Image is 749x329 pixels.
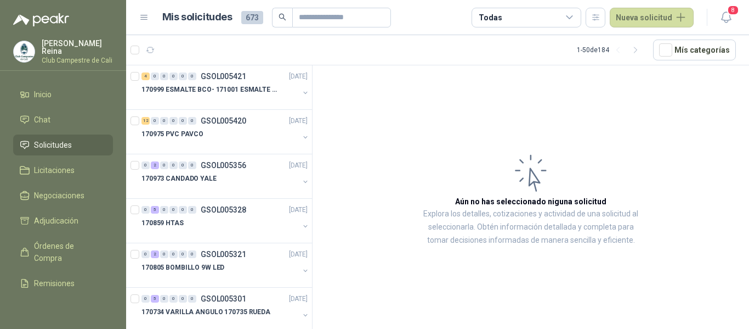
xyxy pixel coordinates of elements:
a: 0 5 0 0 0 0 GSOL005328[DATE] 170859 HTAS [141,203,310,238]
a: Inicio [13,84,113,105]
p: [DATE] [289,116,308,126]
p: [DATE] [289,160,308,171]
a: Chat [13,109,113,130]
p: 170859 HTAS [141,218,184,228]
a: 4 0 0 0 0 0 GSOL005421[DATE] 170999 ESMALTE BCO- 171001 ESMALTE GRIS [141,70,310,105]
p: [PERSON_NAME] Reina [42,40,113,55]
div: 0 [160,295,168,303]
div: 0 [179,250,187,258]
div: 2 [151,161,159,169]
p: GSOL005420 [201,117,246,125]
h1: Mis solicitudes [162,9,232,25]
span: 673 [241,11,263,24]
p: GSOL005321 [201,250,246,258]
div: 0 [160,206,168,214]
p: GSOL005421 [201,73,246,80]
p: 170975 PVC PAVCO [141,129,203,140]
button: 8 [716,8,736,27]
img: Logo peakr [13,13,69,26]
p: [DATE] [289,71,308,82]
p: 170805 BOMBILLO 9W LED [141,263,224,273]
p: [DATE] [289,249,308,260]
div: 5 [151,206,159,214]
div: 0 [188,206,196,214]
a: Órdenes de Compra [13,236,113,269]
div: 0 [179,295,187,303]
p: [DATE] [289,294,308,304]
p: 170734 VARILLA ANGULO 170735 RUEDA [141,307,270,317]
span: Chat [34,114,50,126]
div: 5 [151,295,159,303]
a: 0 2 0 0 0 0 GSOL005356[DATE] 170973 CANDADO YALE [141,159,310,194]
a: 0 2 0 0 0 0 GSOL005321[DATE] 170805 BOMBILLO 9W LED [141,248,310,283]
p: GSOL005356 [201,161,246,169]
div: 0 [160,117,168,125]
a: Licitaciones [13,160,113,181]
span: 8 [727,5,739,15]
p: Club Campestre de Cali [42,57,113,64]
div: 0 [160,73,168,80]
span: Negociaciones [34,189,84,202]
div: 0 [179,73,187,80]
div: 0 [169,295,178,303]
div: 12 [141,117,150,125]
div: 0 [179,161,187,169]
div: 0 [169,73,178,80]
div: 0 [169,250,178,258]
div: Todas [479,12,502,24]
div: 0 [179,206,187,214]
a: Adjudicación [13,210,113,231]
div: 0 [141,250,150,258]
div: 0 [169,117,178,125]
span: Licitaciones [34,164,75,176]
h3: Aún no has seleccionado niguna solicitud [455,196,606,208]
a: 12 0 0 0 0 0 GSOL005420[DATE] 170975 PVC PAVCO [141,114,310,149]
a: Solicitudes [13,135,113,155]
div: 0 [169,161,178,169]
span: Inicio [34,88,52,101]
a: Configuración [13,298,113,319]
div: 0 [188,161,196,169]
div: 0 [169,206,178,214]
p: Explora los detalles, cotizaciones y actividad de una solicitud al seleccionarla. Obtén informaci... [422,208,639,247]
span: Remisiones [34,277,75,289]
div: 4 [141,73,150,80]
a: Negociaciones [13,185,113,206]
img: Company Logo [14,41,35,62]
div: 0 [160,161,168,169]
div: 0 [151,73,159,80]
div: 0 [160,250,168,258]
span: search [279,13,286,21]
div: 0 [141,206,150,214]
div: 1 - 50 de 184 [577,41,644,59]
button: Mís categorías [653,40,736,60]
div: 0 [188,117,196,125]
p: GSOL005301 [201,295,246,303]
div: 0 [188,295,196,303]
div: 2 [151,250,159,258]
button: Nueva solicitud [610,8,694,27]
div: 0 [188,250,196,258]
span: Órdenes de Compra [34,240,103,264]
p: GSOL005328 [201,206,246,214]
span: Solicitudes [34,139,72,151]
a: Remisiones [13,273,113,294]
div: 0 [141,161,150,169]
div: 0 [141,295,150,303]
div: 0 [188,73,196,80]
p: 170973 CANDADO YALE [141,174,217,184]
p: 170999 ESMALTE BCO- 171001 ESMALTE GRIS [141,85,278,95]
div: 0 [179,117,187,125]
div: 0 [151,117,159,125]
span: Adjudicación [34,215,78,227]
p: [DATE] [289,205,308,215]
a: 0 5 0 0 0 0 GSOL005301[DATE] 170734 VARILLA ANGULO 170735 RUEDA [141,292,310,327]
